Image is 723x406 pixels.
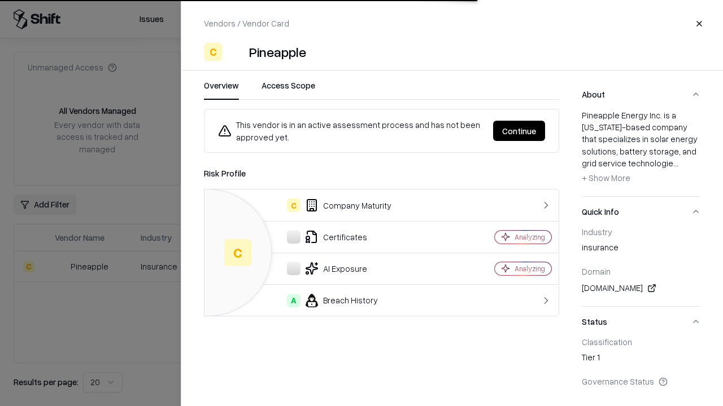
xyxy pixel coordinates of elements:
button: + Show More [582,169,630,187]
span: ... [673,158,678,168]
div: C [287,198,300,212]
button: Status [582,307,700,337]
div: Pineapple [249,43,306,61]
div: AI Exposure [214,262,455,275]
div: Company Maturity [214,198,455,212]
div: A [287,294,300,307]
p: Vendors / Vendor Card [204,17,289,29]
div: insurance [582,241,700,257]
div: Analyzing [515,232,545,242]
div: Analyzing [515,264,545,273]
div: Industry [582,227,700,237]
button: Continue [493,121,545,141]
div: C [224,239,251,266]
button: Overview [204,80,239,100]
div: Governance Status [582,376,700,386]
button: Quick Info [582,197,700,227]
span: + Show More [582,173,630,183]
img: Pineapple [227,43,245,61]
div: Domain [582,266,700,276]
div: This vendor is in an active assessment process and has not been approved yet. [218,118,484,143]
div: Tier 1 [582,351,700,367]
div: About [582,109,700,196]
div: Risk Profile [204,166,559,180]
button: About [582,80,700,109]
div: Quick Info [582,227,700,306]
div: Certificates [214,230,455,244]
div: C [204,43,222,61]
div: Classification [582,337,700,347]
button: Access Scope [262,80,315,100]
div: Pineapple Energy Inc. is a [US_STATE]-based company that specializes in solar energy solutions, b... [582,109,700,187]
div: [DOMAIN_NAME] [582,281,700,295]
div: Breach History [214,294,455,307]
